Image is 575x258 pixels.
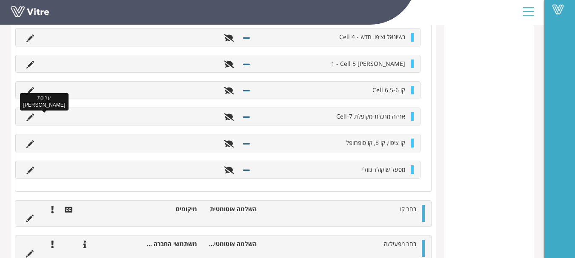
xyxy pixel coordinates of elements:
span: קו 5-6 Cell 6 [372,86,405,94]
li: השלמה אוטומטית [201,205,261,213]
span: קו ציפוי, קו 8, קו סופרוופל [346,139,405,147]
span: בחר קו [400,205,416,213]
li: מיקומים [141,205,201,213]
span: אריזה מרכזית-מקופלת Cell-7 [336,112,405,120]
span: בחר מפעיל/ה [384,240,416,248]
span: נשיונאל וציפוי חדש - Cell 4 [339,33,405,41]
div: עריכת [PERSON_NAME] [20,93,69,110]
span: מפעל שוקולד נוזלי [362,165,405,173]
li: השלמה אוטומטית עם בחירה מרובה [201,240,261,248]
li: משתמשי החברה - לא לשימוש [141,240,201,248]
span: [PERSON_NAME] 1 - Cell 5 [331,60,405,68]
